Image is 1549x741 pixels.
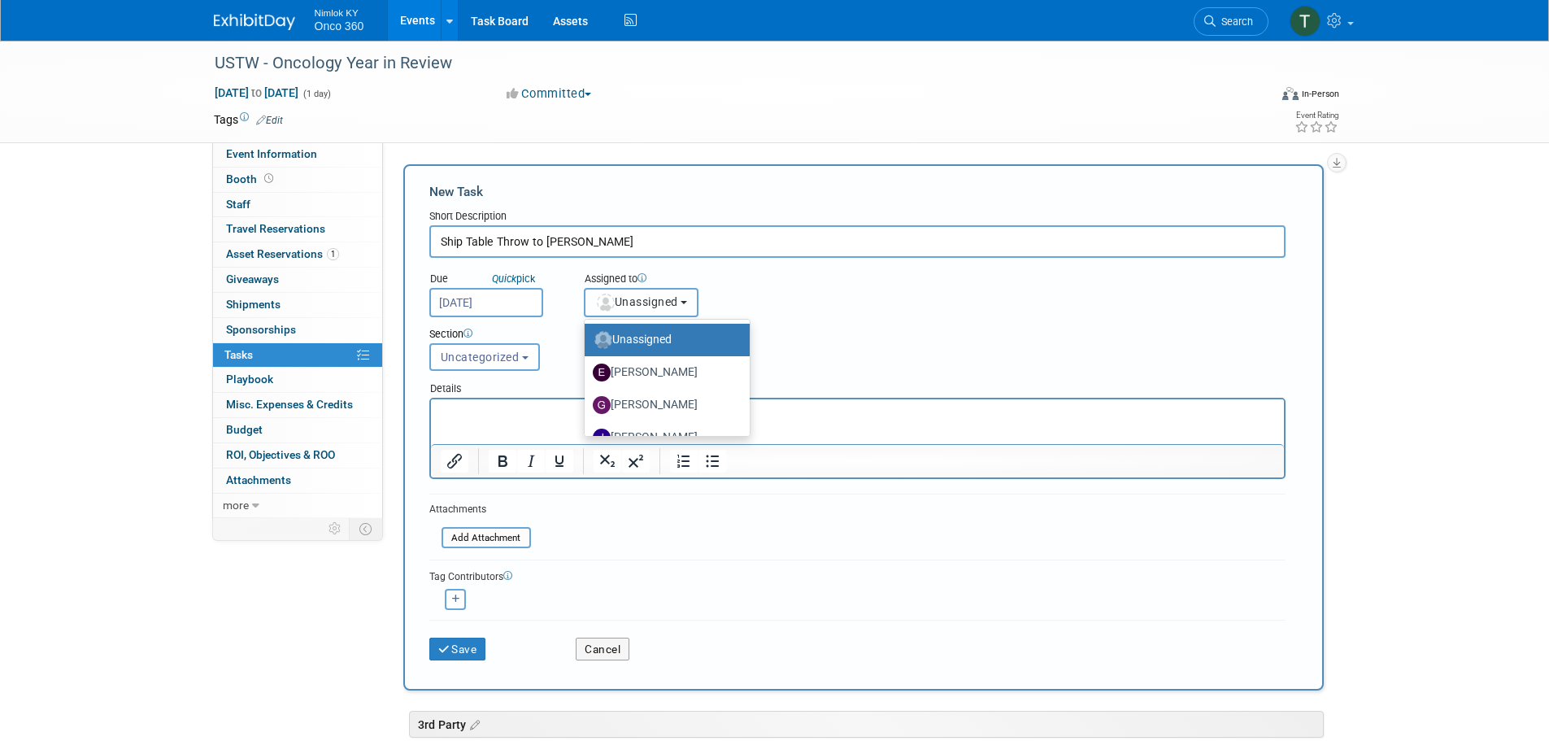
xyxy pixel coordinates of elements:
[429,503,531,517] div: Attachments
[594,331,612,349] img: Unassigned-User-Icon.png
[698,450,726,473] button: Bullet list
[1194,7,1268,36] a: Search
[593,360,733,386] label: [PERSON_NAME]
[226,398,353,411] span: Misc. Expenses & Credits
[213,193,382,217] a: Staff
[214,111,283,128] td: Tags
[1173,85,1340,109] div: Event Format
[1301,88,1339,100] div: In-Person
[431,399,1284,444] iframe: Rich Text Area
[584,272,780,288] div: Assigned to
[429,272,559,288] div: Due
[226,373,273,386] span: Playbook
[501,85,598,102] button: Committed
[223,499,249,512] span: more
[593,364,611,381] img: E.jpg
[213,142,382,167] a: Event Information
[489,450,516,473] button: Bold
[249,86,264,99] span: to
[593,392,733,418] label: [PERSON_NAME]
[492,272,516,285] i: Quick
[213,318,382,342] a: Sponsorships
[213,469,382,493] a: Attachments
[226,272,279,286] span: Giveaways
[593,429,611,447] img: J.jpg
[349,518,382,539] td: Toggle Event Tabs
[670,450,698,473] button: Numbered list
[226,298,281,311] span: Shipments
[226,423,263,436] span: Budget
[226,198,250,211] span: Staff
[429,225,1286,258] input: Name of task or a short description
[429,567,1286,584] div: Tag Contributors
[517,450,545,473] button: Italic
[213,393,382,417] a: Misc. Expenses & Credits
[226,147,317,160] span: Event Information
[622,450,650,473] button: Superscript
[213,418,382,442] a: Budget
[302,89,331,99] span: (1 day)
[429,374,1286,398] div: Details
[584,288,699,317] button: Unassigned
[593,425,733,451] label: [PERSON_NAME]
[429,343,540,371] button: Uncategorized
[429,288,543,317] input: Due Date
[1290,6,1321,37] img: Tim Bugaile
[429,638,486,660] button: Save
[489,272,538,286] a: Quickpick
[224,348,253,361] span: Tasks
[213,368,382,392] a: Playbook
[213,343,382,368] a: Tasks
[576,638,629,660] button: Cancel
[409,711,1324,738] div: 3rd Party
[594,450,621,473] button: Subscript
[213,293,382,317] a: Shipments
[214,85,299,100] span: [DATE] [DATE]
[593,327,733,353] label: Unassigned
[327,248,339,260] span: 1
[315,20,364,33] span: Onco 360
[226,222,325,235] span: Travel Reservations
[441,450,468,473] button: Insert/edit link
[213,494,382,518] a: more
[595,295,678,308] span: Unassigned
[226,473,291,486] span: Attachments
[546,450,573,473] button: Underline
[226,323,296,336] span: Sponsorships
[213,217,382,242] a: Travel Reservations
[1282,87,1299,100] img: Format-Inperson.png
[226,247,339,260] span: Asset Reservations
[429,183,1286,201] div: New Task
[441,351,520,364] span: Uncategorized
[315,3,364,20] span: Nimlok KY
[321,518,350,539] td: Personalize Event Tab Strip
[213,242,382,267] a: Asset Reservations1
[213,168,382,192] a: Booth
[1216,15,1253,28] span: Search
[466,716,480,732] a: Edit sections
[226,448,335,461] span: ROI, Objectives & ROO
[209,49,1244,78] div: USTW - Oncology Year in Review
[261,172,276,185] span: Booth not reserved yet
[213,443,382,468] a: ROI, Objectives & ROO
[214,14,295,30] img: ExhibitDay
[429,327,1212,343] div: Section
[593,396,611,414] img: G.jpg
[429,209,1286,225] div: Short Description
[256,115,283,126] a: Edit
[226,172,276,185] span: Booth
[1294,111,1338,120] div: Event Rating
[213,268,382,292] a: Giveaways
